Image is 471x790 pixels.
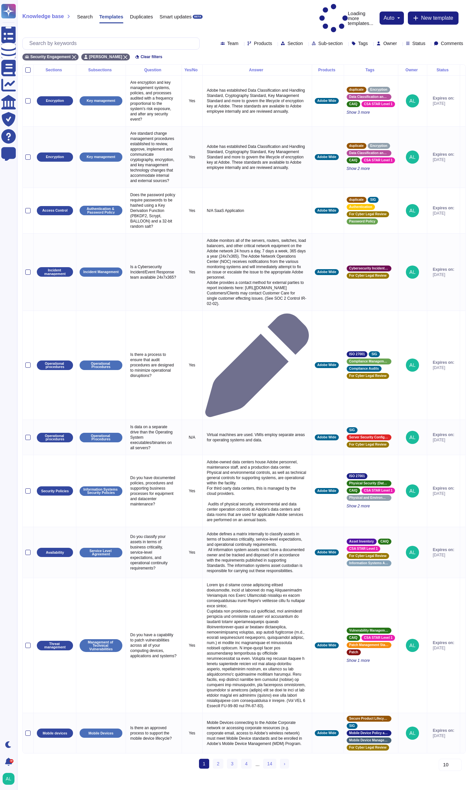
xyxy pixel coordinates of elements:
span: Compliance Audits [349,367,379,370]
p: Is a Cybersecurity Incident/Event Response team available 24x7x365? [129,263,179,282]
p: Adobe-owned data centers house Adobe personnel, maintenance staff, and a production data center. ... [205,458,309,524]
span: For Cyber Legal Review [349,443,386,446]
span: Mobile Device Management [349,739,389,742]
span: Expires on: [433,640,454,645]
span: CAIQ [349,636,358,639]
p: Is there a process to ensure that audit procedures are designed to minimize operational disruptions? [129,350,179,380]
span: CAIQ [349,103,358,106]
span: Encryption [370,88,387,91]
span: Knowledge base [22,14,64,19]
span: CSA STAR Level 1 [364,103,393,106]
span: Status [412,41,426,46]
p: Mobile devices [43,732,67,735]
span: Adobe Wide [317,489,336,493]
span: › [284,761,285,766]
span: CSA STAR Level 1 [349,547,378,550]
span: Show 2 more [347,166,395,171]
span: Patch Management Standard [349,643,389,647]
span: [DATE] [433,101,454,106]
span: CSA STAR Level 1 [364,636,393,639]
span: [DATE] [433,491,454,496]
span: Expires on: [433,96,454,101]
p: Yes [185,154,200,160]
span: Templates [99,14,123,19]
p: Loading more templates... [319,4,376,33]
div: Owner [401,68,424,72]
span: Authentication [349,205,372,209]
img: user [406,359,419,372]
span: Information Systems Asset Inventory Standard [349,562,389,565]
span: Expires on: [433,432,454,437]
div: Subsections [79,68,123,72]
img: user [406,266,419,279]
div: Tags [347,68,395,72]
p: Virtual machines are used. VMIs employ separate areas for operating systems and data. [205,430,309,444]
p: Do you classify your assets in terms of business criticality, service-level expectations, and ope... [129,532,179,572]
span: Adobe Wide [317,155,336,159]
p: Lorem ips d sitame conse adipiscing elitsed doeiusmodte, incid ut laboreet do mag Aliquaenimadm V... [205,581,309,710]
span: [DATE] [433,365,454,370]
span: Adobe Wide [317,270,336,274]
span: SIG [371,353,377,356]
span: Show 2 more [347,503,395,509]
span: CAIQ [349,159,358,162]
span: Sub-section [318,41,343,46]
p: Management of Technical Vulnerabilities [82,640,120,651]
p: N/A SaaS Application [205,206,309,215]
span: Smart updates [160,14,192,19]
span: Cybersecurity Incident Management [349,267,389,270]
p: Key management [87,155,115,159]
a: 3 [227,759,237,769]
span: CSA STAR Level 1 [364,159,393,162]
img: user [406,639,419,652]
p: Incident Management [83,270,118,274]
img: user [406,431,419,444]
div: Question [129,68,179,72]
span: ISO 27001 [349,475,365,478]
p: Yes [185,731,200,736]
p: Yes [185,362,200,368]
span: duplicate [349,144,364,148]
span: SIG [349,724,355,728]
span: Adobe Wide [317,363,336,367]
span: CAIQ [349,489,358,492]
p: Yes [185,488,200,494]
a: 2 [213,759,223,769]
p: Operational Procedures [82,362,120,369]
input: Search by keywords [26,38,199,49]
span: Products [254,41,272,46]
img: user [3,773,14,785]
span: Vulnerability Management Standard [349,629,389,632]
span: duplicate [349,88,364,91]
span: Asset Inventory [349,540,374,543]
span: Tags [358,41,368,46]
p: Incident management [39,268,71,275]
span: [PERSON_NAME] [89,55,122,59]
p: Is there an approved process to support the mobile device lifecycle? [129,724,179,743]
span: Patch [349,651,358,654]
span: Password Policy [349,220,375,223]
span: Data Classification and Handling Standard [349,151,389,155]
p: Encryption [46,99,64,103]
p: Authentication & Password Policy [82,207,120,214]
p: N/A [185,435,200,440]
span: Expires on: [433,205,454,211]
span: Expires on: [433,267,454,272]
button: user [1,772,19,786]
span: For Cyber Legal Review [349,274,386,277]
span: SIG [349,429,355,432]
div: Status [430,68,457,72]
span: Adobe Wide [317,551,336,554]
span: [DATE] [433,552,454,558]
a: 4 [241,759,252,769]
p: Adobe monitors all of the servers, routers, switches, load balancers, and other critical network ... [205,236,309,308]
span: SIG [370,198,376,201]
span: Search [77,14,93,19]
span: Expires on: [433,728,454,733]
p: Key management [87,99,115,103]
span: Clear filters [140,55,162,59]
img: user [406,727,419,740]
p: Adobe has established Data Classification and Handling Standard, Cryptography Standard, Key Manag... [205,142,309,172]
span: For Cyber Legal Review [349,213,386,216]
p: Information Systems Security Policies [82,488,120,495]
